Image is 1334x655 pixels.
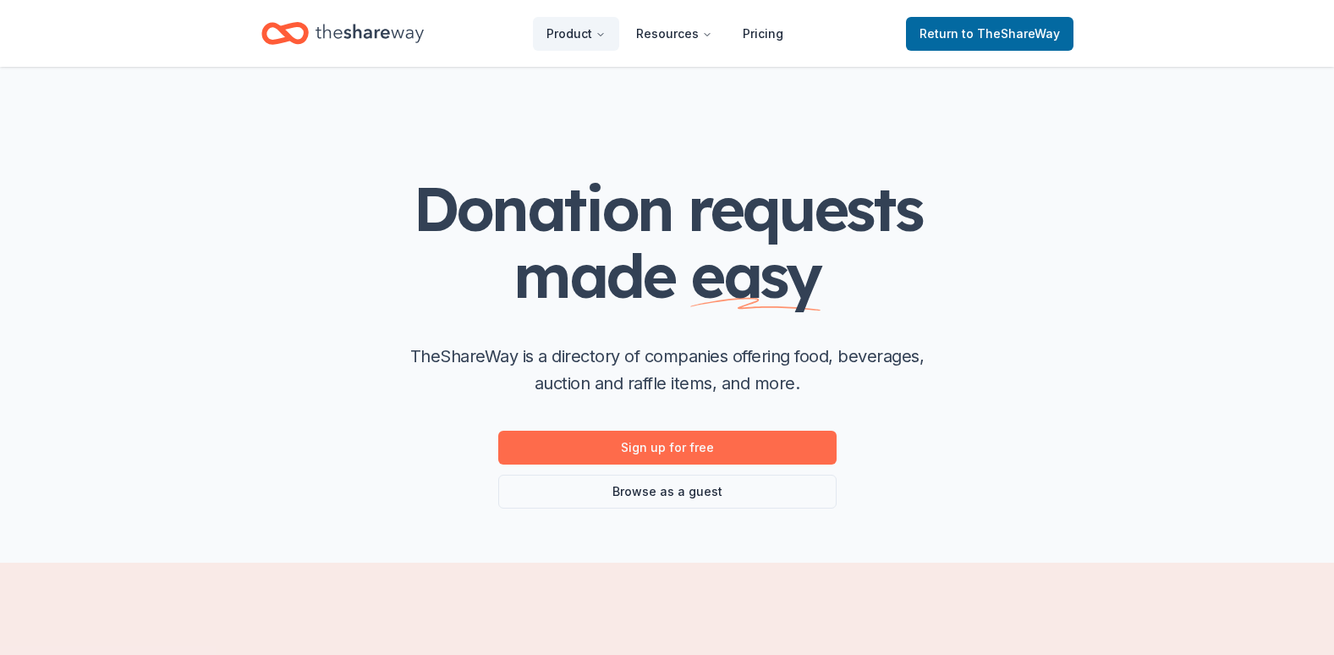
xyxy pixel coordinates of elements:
[498,475,837,509] a: Browse as a guest
[962,26,1060,41] span: to TheShareWay
[729,17,797,51] a: Pricing
[533,14,797,53] nav: Main
[690,237,821,313] span: easy
[329,175,1006,309] h1: Donation requests made
[920,24,1060,44] span: Return
[498,431,837,465] a: Sign up for free
[906,17,1073,51] a: Returnto TheShareWay
[261,14,424,53] a: Home
[397,343,938,397] p: TheShareWay is a directory of companies offering food, beverages, auction and raffle items, and m...
[623,17,726,51] button: Resources
[533,17,619,51] button: Product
